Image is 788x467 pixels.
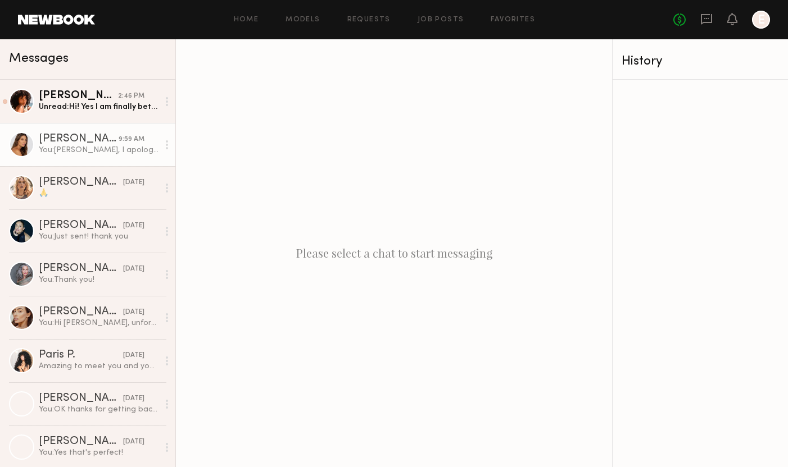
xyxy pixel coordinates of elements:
div: History [622,55,779,68]
div: 2:46 PM [118,91,144,102]
div: You: Yes that's perfect! [39,447,158,458]
a: Models [286,16,320,24]
div: [PERSON_NAME] [39,134,119,145]
div: [DATE] [123,264,144,274]
div: You: OK thanks for getting back to me! I'm trying to coordinate a small shoot in the next 2 weeks... [39,404,158,415]
div: Unread: Hi! Yes I am finally better and can get the final video over to you before [DATE] for sure! [39,102,158,112]
div: You: [PERSON_NAME], I apologize for the delay. This last month has been a challenge for me. I dec... [39,145,158,155]
div: Amazing to meet you and your team! Had such a fun shoot! Can’t wait to see the final images!! [39,361,158,372]
a: Home [234,16,259,24]
div: Please select a chat to start messaging [176,39,612,467]
span: Messages [9,52,69,65]
div: [PERSON_NAME] [39,436,123,447]
a: Favorites [491,16,535,24]
a: E [752,11,770,29]
div: You: Just sent! thank you [39,231,158,242]
div: Paris P. [39,350,123,361]
div: [PERSON_NAME] [39,393,123,404]
div: [PERSON_NAME] [39,306,123,318]
div: [DATE] [123,393,144,404]
div: [DATE] [123,221,144,231]
div: [PERSON_NAME] [39,263,123,274]
div: [DATE] [123,177,144,188]
div: [DATE] [123,350,144,361]
a: Job Posts [418,16,464,24]
div: [PERSON_NAME] [39,220,123,231]
div: You: Hi [PERSON_NAME], unfortunately I am a one woman business and I have to stick to a budget fo... [39,318,158,328]
div: [DATE] [123,307,144,318]
a: Requests [347,16,391,24]
div: 🙏 [39,188,158,199]
div: [PERSON_NAME] [39,177,123,188]
div: [PERSON_NAME] [39,90,118,102]
div: 9:59 AM [119,134,144,145]
div: [DATE] [123,437,144,447]
div: You: Thank you! [39,274,158,285]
